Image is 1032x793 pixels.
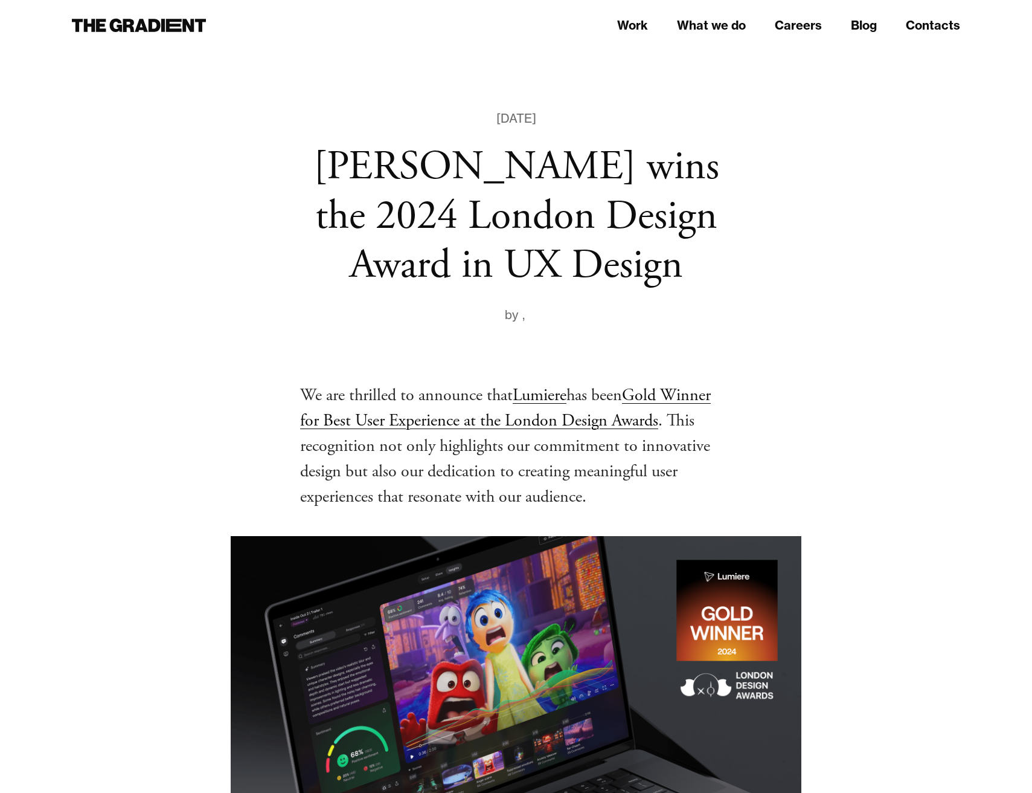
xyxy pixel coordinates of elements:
div: by [504,305,522,325]
p: We are thrilled to announce that has been . This recognition not only highlights our commitment t... [300,383,732,510]
a: Careers [775,16,822,34]
a: Blog [851,16,877,34]
a: Gold Winner for Best User Experience at the London Design Awards [300,384,711,432]
div: , [522,305,528,325]
a: What we do [677,16,746,34]
div: [DATE] [496,109,536,128]
a: Contacts [906,16,960,34]
h1: [PERSON_NAME] wins the 2024 London Design Award in UX Design [300,143,732,291]
a: Lumiere [513,384,566,406]
a: Work [617,16,648,34]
